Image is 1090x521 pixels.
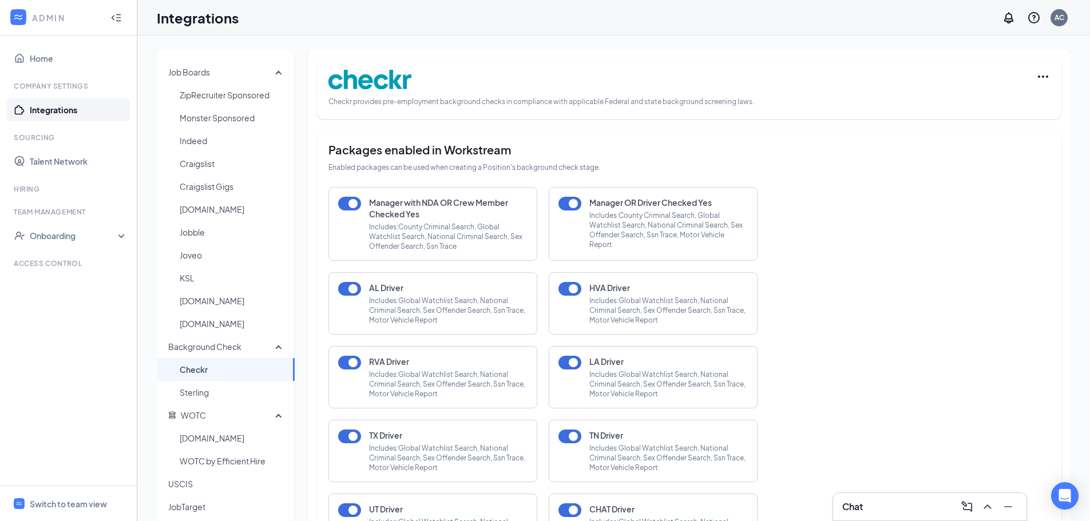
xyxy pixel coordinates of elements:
span: USCIS [168,472,286,495]
svg: WorkstreamLogo [13,11,24,23]
svg: QuestionInfo [1027,11,1041,25]
h3: Chat [842,500,863,513]
p: TX Driver [369,429,528,441]
span: Craigslist Gigs [180,175,286,198]
p: Includes: Global Watchlist Search, National Criminal Search, Sex Offender Search, Ssn Trace, Moto... [369,369,528,399]
p: RVA Driver [369,356,528,367]
p: CHAT Driver [589,503,748,515]
p: UT Driver [369,503,528,515]
img: checkr-logo [328,70,411,90]
p: Includes: County Criminal Search, Global Watchlist Search, National Criminal Search, Sex Offender... [369,222,528,251]
span: Sterling [180,381,286,404]
p: Includes: Global Watchlist Search, National Criminal Search, Sex Offender Search, Ssn Trace, Moto... [589,369,748,399]
div: Team Management [14,207,125,217]
span: KSL [180,267,286,289]
span: Craigslist [180,152,286,175]
p: HVA Driver [589,282,748,293]
svg: ChevronUp [981,500,994,514]
span: Monster Sponsored [180,106,286,129]
span: WOTC by Efficient Hire [180,450,286,472]
span: Checkr provides pre-employment background checks in compliance with applicable Federal and state ... [328,97,754,106]
svg: Notifications [1002,11,1016,25]
div: Hiring [14,184,125,194]
span: [DOMAIN_NAME] [180,312,286,335]
svg: Government [168,411,176,419]
span: [DOMAIN_NAME] [180,198,286,221]
svg: Collapse [110,12,122,23]
div: Access control [14,258,125,268]
svg: ComposeMessage [960,500,974,514]
span: ZipRecruiter Sponsored [180,83,286,106]
button: Minimize [999,498,1017,516]
button: ComposeMessage [958,498,976,516]
p: AL Driver [369,282,528,293]
button: ChevronUp [978,498,997,516]
p: Includes: Global Watchlist Search, National Criminal Search, Sex Offender Search, Ssn Trace, Moto... [369,443,528,472]
span: Background Check [168,341,241,352]
span: [DOMAIN_NAME] [180,427,286,450]
a: Integrations [30,98,128,121]
span: JobTarget [168,495,286,518]
p: Manager with NDA OR Crew Member Checked Yes [369,197,528,220]
div: Sourcing [14,133,125,142]
div: Switch to team view [30,498,107,510]
span: Job Boards [168,67,210,77]
p: Includes: Global Watchlist Search, National Criminal Search, Sex Offender Search, Ssn Trace, Moto... [589,443,748,472]
span: Joveo [180,244,286,267]
p: Includes: Global Watchlist Search, National Criminal Search, Sex Offender Search, Ssn Trace, Moto... [589,296,748,325]
div: Open Intercom Messenger [1051,482,1079,510]
span: [DOMAIN_NAME] [180,289,286,312]
a: Home [30,47,128,70]
span: Jobble [180,221,286,244]
svg: Minimize [1001,500,1015,514]
span: Indeed [180,129,286,152]
span: Packages enabled in Workstream [328,142,511,157]
span: Enabled packages can be used when creating a Position's background check stage. [328,163,600,172]
p: Includes: Global Watchlist Search, National Criminal Search, Sex Offender Search, Ssn Trace, Moto... [369,296,528,325]
p: LA Driver [589,356,748,367]
span: WOTC [181,410,206,420]
div: AC [1055,13,1064,22]
h1: Integrations [157,8,239,27]
svg: WorkstreamLogo [15,500,23,507]
div: Company Settings [14,81,125,91]
p: Manager OR Driver Checked Yes [589,197,748,208]
span: Checkr [180,358,286,381]
svg: UserCheck [14,230,25,241]
div: ADMIN [32,12,100,23]
a: Talent Network [30,150,128,173]
div: Onboarding [30,230,118,241]
p: Includes: County Criminal Search, Global Watchlist Search, National Criminal Search, Sex Offender... [589,210,748,249]
p: TN Driver [589,429,748,441]
svg: Ellipses [1036,70,1050,83]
